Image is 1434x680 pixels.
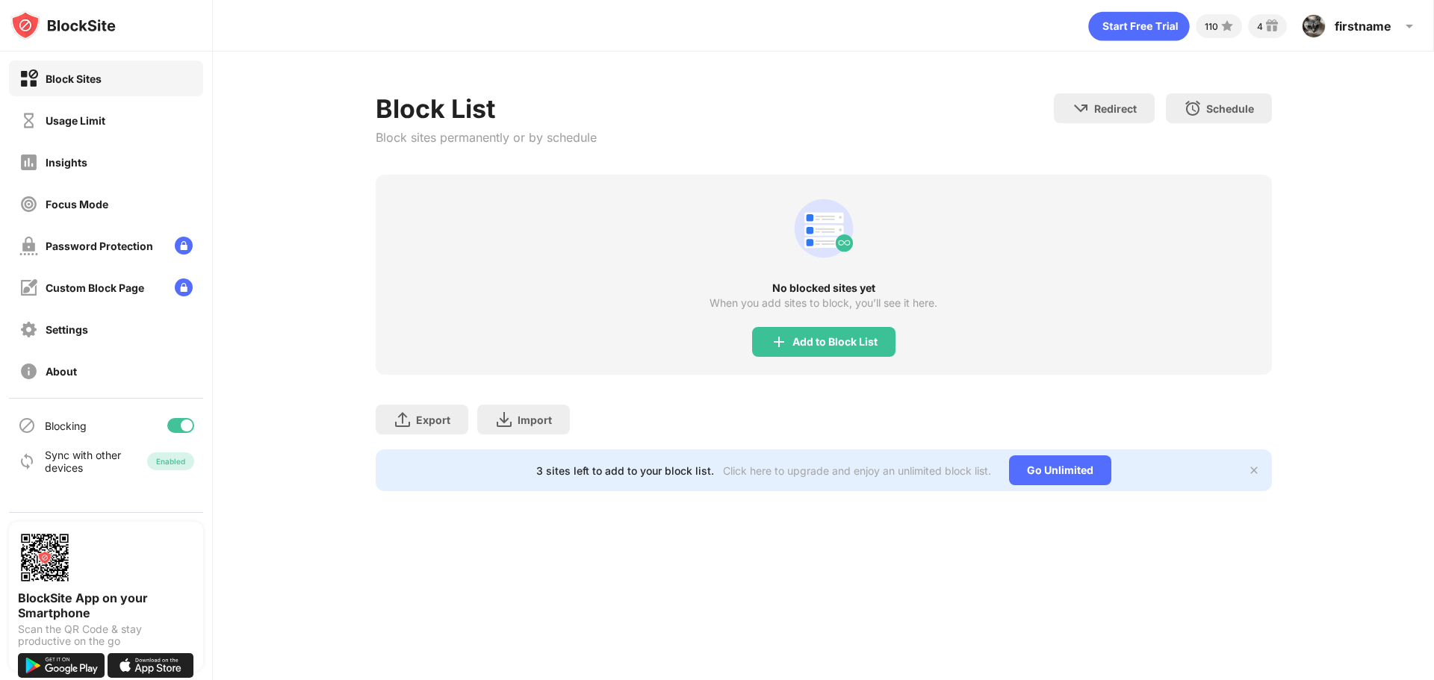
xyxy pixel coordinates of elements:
div: 110 [1205,21,1218,32]
div: 3 sites left to add to your block list. [536,464,714,477]
div: Block sites permanently or by schedule [376,130,597,145]
div: Password Protection [46,240,153,252]
img: reward-small.svg [1263,17,1281,35]
div: 4 [1257,21,1263,32]
img: focus-off.svg [19,195,38,213]
img: AAcHTtemSgpq6aVOGTsZkaJEd7M0CvmSmzfvndlE_iE8h2KweXI=s96-c [1302,14,1326,38]
div: Redirect [1094,102,1137,115]
img: x-button.svg [1248,464,1260,476]
div: BlockSite App on your Smartphone [18,590,194,620]
img: password-protection-off.svg [19,237,38,255]
div: Scan the QR Code & stay productive on the go [18,623,194,647]
div: Settings [46,323,88,336]
img: lock-menu.svg [175,237,193,255]
div: Focus Mode [46,198,108,210]
div: Click here to upgrade and enjoy an unlimited block list. [723,464,991,477]
img: settings-off.svg [19,320,38,339]
img: time-usage-off.svg [19,111,38,130]
img: block-on.svg [19,69,38,88]
div: Insights [46,156,87,169]
img: about-off.svg [19,362,38,381]
div: Import [518,414,552,426]
div: Block Sites [46,72,102,85]
img: points-small.svg [1218,17,1236,35]
div: Export [416,414,450,426]
img: blocking-icon.svg [18,417,36,434]
img: logo-blocksite.svg [10,10,116,40]
img: insights-off.svg [19,153,38,172]
div: When you add sites to block, you’ll see it here. [710,297,937,309]
div: Schedule [1206,102,1254,115]
div: Block List [376,93,597,124]
div: Usage Limit [46,114,105,127]
div: Custom Block Page [46,281,144,294]
div: Go Unlimited [1009,455,1111,485]
div: Add to Block List [792,336,878,348]
img: download-on-the-app-store.svg [108,653,194,678]
img: sync-icon.svg [18,452,36,470]
div: About [46,365,77,378]
div: firstname [1335,19,1391,34]
div: Blocking [45,419,87,432]
div: Enabled [156,457,185,466]
img: customize-block-page-off.svg [19,278,38,297]
div: Sync with other devices [45,449,122,474]
img: get-it-on-google-play.svg [18,653,105,678]
div: animation [788,193,860,264]
img: lock-menu.svg [175,278,193,296]
img: options-page-qr-code.png [18,531,72,584]
div: No blocked sites yet [376,282,1272,294]
div: animation [1088,11,1190,41]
